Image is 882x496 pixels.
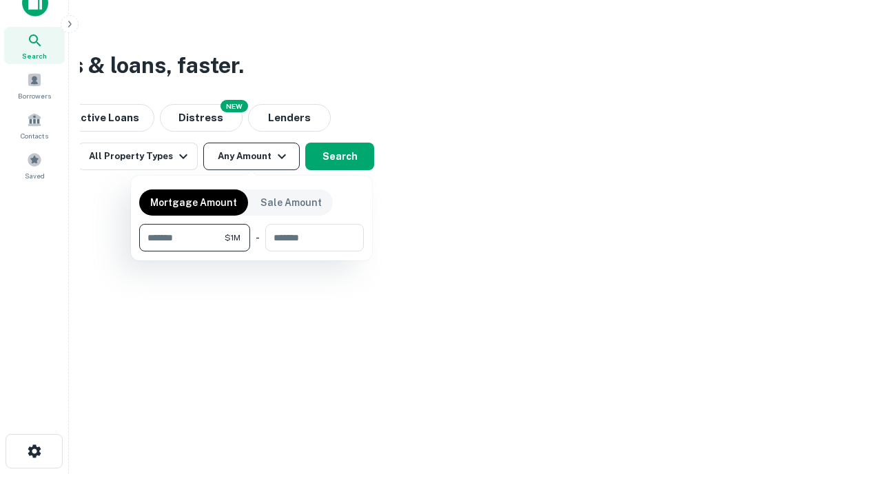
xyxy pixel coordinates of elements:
p: Sale Amount [260,195,322,210]
span: $1M [225,231,240,244]
div: - [256,224,260,251]
iframe: Chat Widget [813,386,882,452]
p: Mortgage Amount [150,195,237,210]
